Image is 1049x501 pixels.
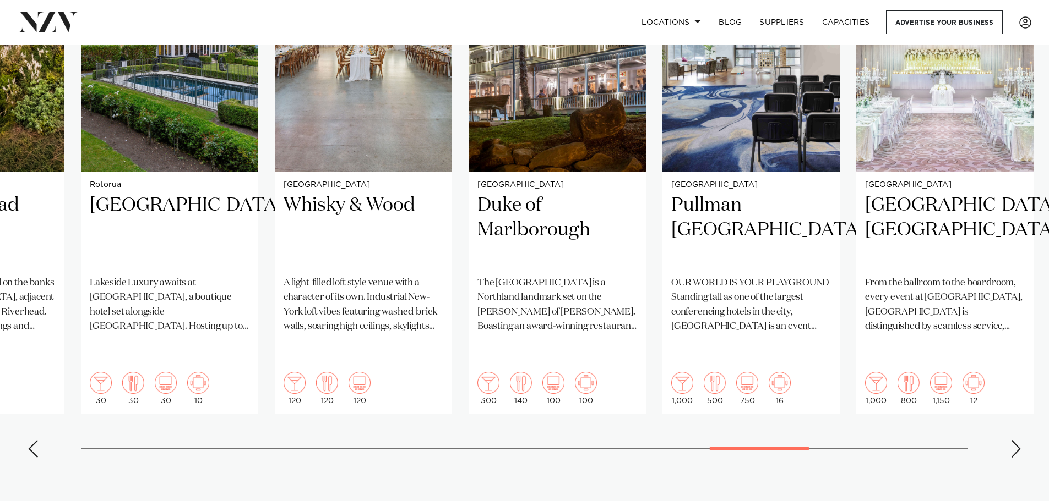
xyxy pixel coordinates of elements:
[284,372,306,405] div: 120
[865,276,1025,334] p: From the ballroom to the boardroom, every event at [GEOGRAPHIC_DATA], [GEOGRAPHIC_DATA] is distin...
[349,372,371,394] img: theatre.png
[90,276,249,334] p: Lakeside Luxury awaits at [GEOGRAPHIC_DATA], a boutique hotel set alongside [GEOGRAPHIC_DATA]. Ho...
[865,372,887,394] img: cocktail.png
[90,193,249,267] h2: [GEOGRAPHIC_DATA]
[898,372,920,394] img: dining.png
[671,276,831,334] p: OUR WORLD IS YOUR PLAYGROUND Standing tall as one of the largest conferencing hotels in the city,...
[865,372,887,405] div: 1,000
[187,372,209,394] img: meeting.png
[477,372,499,405] div: 300
[930,372,952,394] img: theatre.png
[575,372,597,394] img: meeting.png
[671,193,831,267] h2: Pullman [GEOGRAPHIC_DATA]
[751,10,813,34] a: SUPPLIERS
[542,372,564,394] img: theatre.png
[510,372,532,405] div: 140
[122,372,144,394] img: dining.png
[90,372,112,394] img: cocktail.png
[90,372,112,405] div: 30
[316,372,338,405] div: 120
[671,372,693,394] img: cocktail.png
[284,193,443,267] h2: Whisky & Wood
[349,372,371,405] div: 120
[477,372,499,394] img: cocktail.png
[898,372,920,405] div: 800
[865,181,1025,189] small: [GEOGRAPHIC_DATA]
[736,372,758,394] img: theatre.png
[963,372,985,394] img: meeting.png
[886,10,1003,34] a: Advertise your business
[813,10,879,34] a: Capacities
[865,193,1025,267] h2: [GEOGRAPHIC_DATA], [GEOGRAPHIC_DATA]
[575,372,597,405] div: 100
[477,193,637,267] h2: Duke of Marlborough
[155,372,177,405] div: 30
[963,372,985,405] div: 12
[671,372,693,405] div: 1,000
[671,181,831,189] small: [GEOGRAPHIC_DATA]
[284,276,443,334] p: A light-filled loft style venue with a character of its own. Industrial New-York loft vibes featu...
[736,372,758,405] div: 750
[710,10,751,34] a: BLOG
[542,372,564,405] div: 100
[316,372,338,394] img: dining.png
[187,372,209,405] div: 10
[704,372,726,405] div: 500
[18,12,78,32] img: nzv-logo.png
[155,372,177,394] img: theatre.png
[930,372,952,405] div: 1,150
[284,372,306,394] img: cocktail.png
[769,372,791,394] img: meeting.png
[477,276,637,334] p: The [GEOGRAPHIC_DATA] is a Northland landmark set on the [PERSON_NAME] of [PERSON_NAME]. Boasting...
[704,372,726,394] img: dining.png
[477,181,637,189] small: [GEOGRAPHIC_DATA]
[769,372,791,405] div: 16
[90,181,249,189] small: Rotorua
[510,372,532,394] img: dining.png
[284,181,443,189] small: [GEOGRAPHIC_DATA]
[633,10,710,34] a: Locations
[122,372,144,405] div: 30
